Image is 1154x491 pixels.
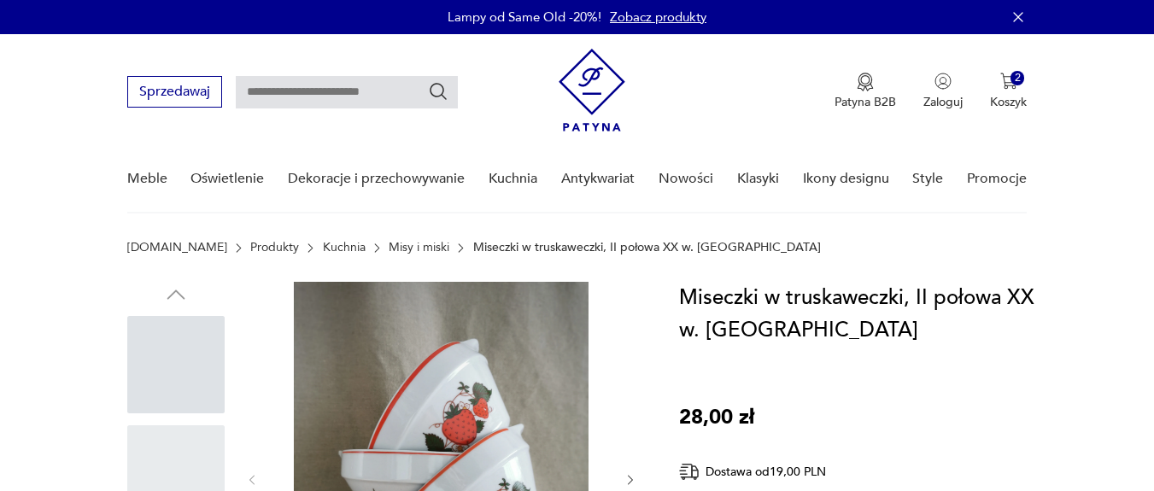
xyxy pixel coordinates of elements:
[803,146,889,212] a: Ikony designu
[857,73,874,91] img: Ikona medalu
[1000,73,1017,90] img: Ikona koszyka
[127,76,222,108] button: Sprzedawaj
[923,94,963,110] p: Zaloguj
[923,73,963,110] button: Zaloguj
[323,241,366,254] a: Kuchnia
[737,146,779,212] a: Klasyki
[489,146,537,212] a: Kuchnia
[1010,71,1025,85] div: 2
[288,146,465,212] a: Dekoracje i przechowywanie
[679,282,1040,347] h1: Miseczki w truskaweczki, II połowa XX w. [GEOGRAPHIC_DATA]
[559,49,625,132] img: Patyna - sklep z meblami i dekoracjami vintage
[389,241,449,254] a: Misy i miski
[679,401,754,434] p: 28,00 zł
[679,461,700,482] img: Ikona dostawy
[990,73,1027,110] button: 2Koszyk
[967,146,1027,212] a: Promocje
[127,87,222,99] a: Sprzedawaj
[835,73,896,110] a: Ikona medaluPatyna B2B
[835,94,896,110] p: Patyna B2B
[990,94,1027,110] p: Koszyk
[190,146,264,212] a: Oświetlenie
[659,146,713,212] a: Nowości
[473,241,821,254] p: Miseczki w truskaweczki, II połowa XX w. [GEOGRAPHIC_DATA]
[610,9,706,26] a: Zobacz produkty
[428,81,448,102] button: Szukaj
[679,461,884,482] div: Dostawa od 19,00 PLN
[448,9,601,26] p: Lampy od Same Old -20%!
[127,241,227,254] a: [DOMAIN_NAME]
[250,241,299,254] a: Produkty
[127,146,167,212] a: Meble
[835,73,896,110] button: Patyna B2B
[934,73,952,90] img: Ikonka użytkownika
[912,146,943,212] a: Style
[561,146,635,212] a: Antykwariat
